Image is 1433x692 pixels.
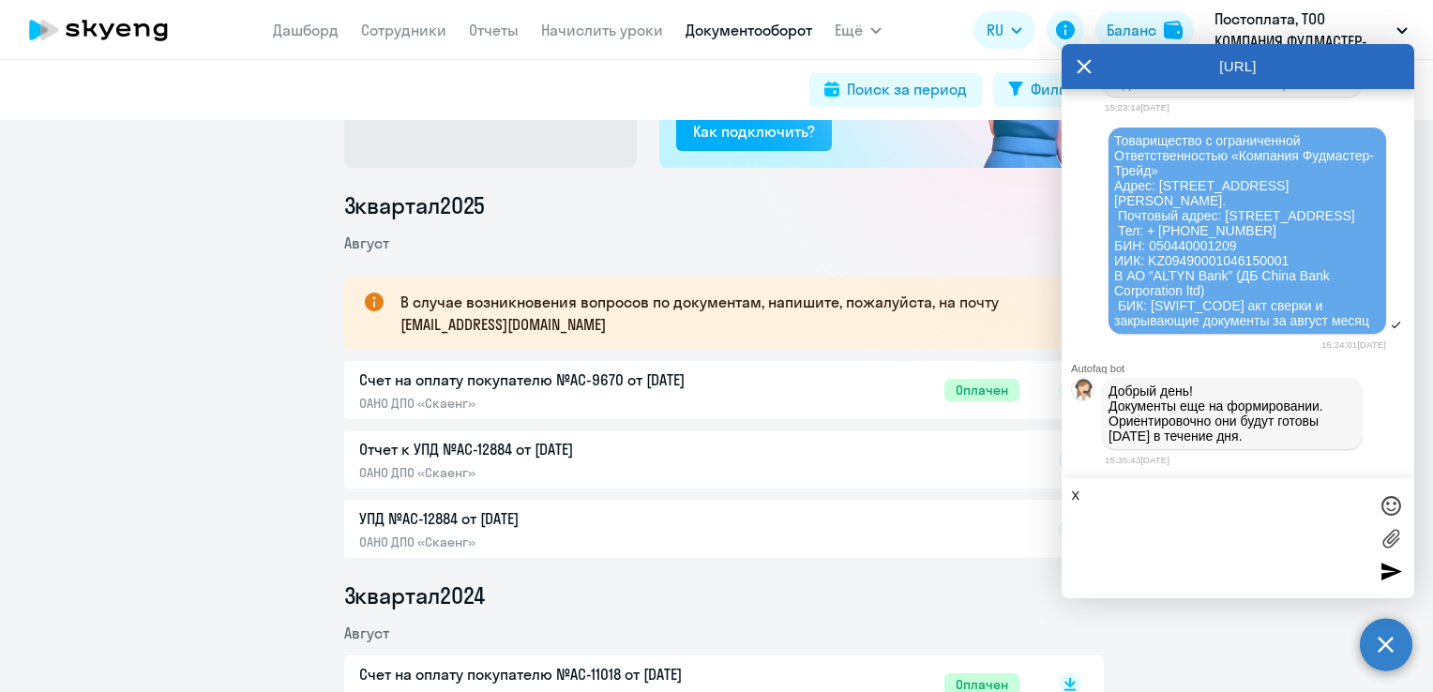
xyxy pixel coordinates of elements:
[400,291,1070,336] p: В случае возникновения вопросов по документам, напишите, пожалуйста, на почту [EMAIL_ADDRESS][DOM...
[1071,363,1414,374] div: Autofaq bot
[973,11,1035,49] button: RU
[359,438,753,460] p: Отчет к УПД №AC-12884 от [DATE]
[809,73,982,107] button: Поиск за период
[993,73,1096,107] button: Фильтр
[1109,384,1356,444] p: Добрый день! Документы еще на формировании. Ориентировочно они будут готовы [DATE] в течение дня.
[273,21,339,39] a: Дашборд
[359,369,1019,412] a: Счет на оплату покупателю №AC-9670 от [DATE]ОАНО ДПО «Скаенг»Оплачен
[359,534,753,550] p: ОАНО ДПО «Скаенг»
[359,507,753,530] p: УПД №AC-12884 от [DATE]
[469,21,519,39] a: Отчеты
[1114,133,1374,328] span: Товарищество с ограниченной Ответственностью «Компания Фудмастер-Трейд» Адрес: [STREET_ADDRESS][P...
[835,11,882,49] button: Ещё
[1105,102,1169,113] time: 15:23:14[DATE]
[1214,8,1389,53] p: Постоплата, ТОО КОМПАНИЯ ФУДМАСТЕР-ТРЭЙД
[1071,488,1367,589] textarea: хорошо,
[1072,379,1095,406] img: bot avatar
[1205,8,1417,53] button: Постоплата, ТОО КОМПАНИЯ ФУДМАСТЕР-ТРЭЙД
[359,663,753,685] p: Счет на оплату покупателю №AC-11018 от [DATE]
[835,19,863,41] span: Ещё
[987,19,1003,41] span: RU
[847,78,967,100] div: Поиск за период
[1107,19,1156,41] div: Баланс
[541,21,663,39] a: Начислить уроки
[1164,21,1183,39] img: balance
[344,580,1104,610] li: 3 квартал 2024
[1031,78,1081,100] div: Фильтр
[361,21,446,39] a: Сотрудники
[359,395,753,412] p: ОАНО ДПО «Скаенг»
[1321,339,1386,350] time: 15:24:01[DATE]
[1377,524,1405,552] label: Лимит 10 файлов
[344,624,389,642] span: Август
[676,113,832,151] button: Как подключить?
[686,21,812,39] a: Документооборот
[344,233,389,252] span: Август
[693,120,815,143] div: Как подключить?
[1105,455,1169,465] time: 15:35:43[DATE]
[359,464,753,481] p: ОАНО ДПО «Скаенг»
[359,369,753,391] p: Счет на оплату покупателю №AC-9670 от [DATE]
[944,379,1019,401] span: Оплачен
[344,190,1104,220] li: 3 квартал 2025
[359,438,1019,481] a: Отчет к УПД №AC-12884 от [DATE]ОАНО ДПО «Скаенг»
[359,507,1019,550] a: УПД №AC-12884 от [DATE]ОАНО ДПО «Скаенг»
[1095,11,1194,49] button: Балансbalance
